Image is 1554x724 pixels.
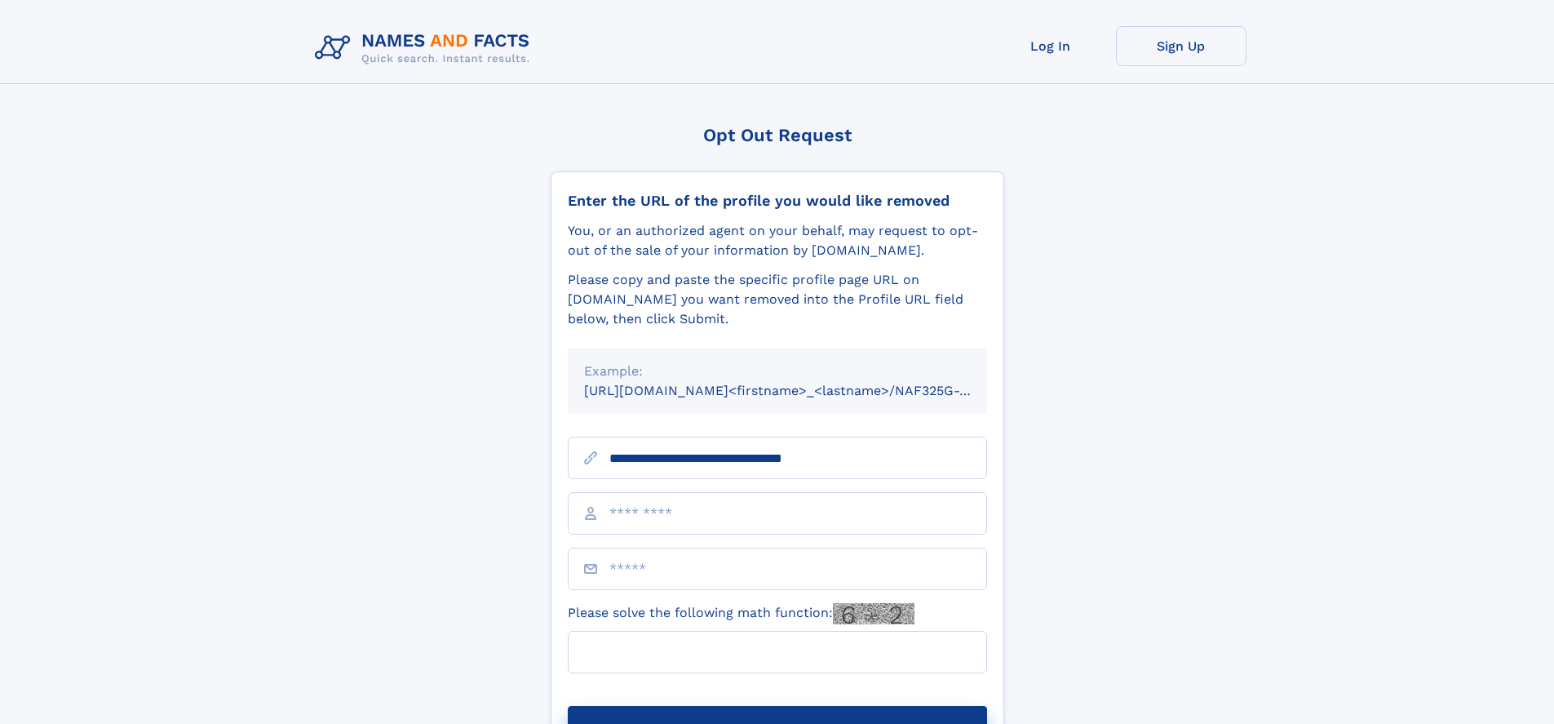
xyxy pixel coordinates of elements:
div: Please copy and paste the specific profile page URL on [DOMAIN_NAME] you want removed into the Pr... [568,270,987,329]
label: Please solve the following math function: [568,603,914,624]
a: Sign Up [1116,26,1246,66]
a: Log In [985,26,1116,66]
div: Enter the URL of the profile you would like removed [568,192,987,210]
div: Opt Out Request [551,125,1004,145]
img: Logo Names and Facts [308,26,543,70]
div: Example: [584,362,971,381]
small: [URL][DOMAIN_NAME]<firstname>_<lastname>/NAF325G-xxxxxxxx [584,383,1018,398]
div: You, or an authorized agent on your behalf, may request to opt-out of the sale of your informatio... [568,221,987,260]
